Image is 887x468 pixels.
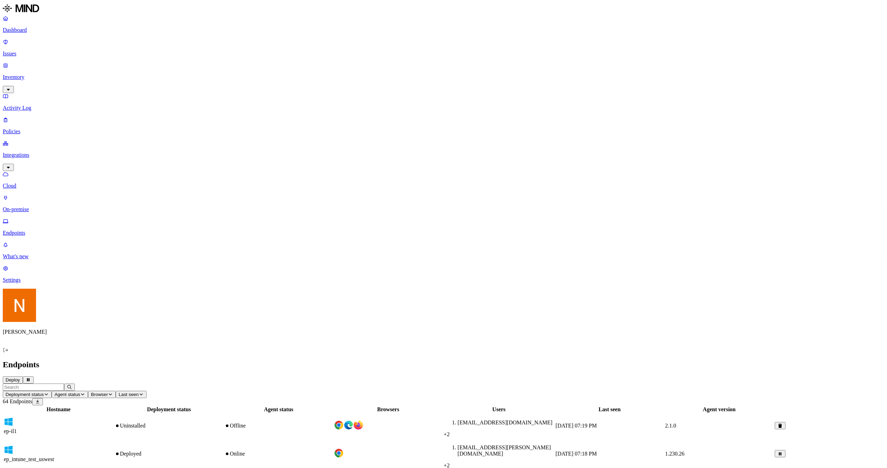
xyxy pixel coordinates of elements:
p: Cloud [3,183,884,189]
button: Deploy [3,376,23,384]
img: chrome.svg [334,420,344,430]
a: What's new [3,242,884,260]
a: Integrations [3,140,884,170]
div: Browsers [334,406,442,413]
span: Agent status [54,392,80,397]
h2: Endpoints [3,360,884,369]
span: 64 Endpoints [3,398,32,404]
img: firefox.svg [353,420,363,430]
p: Dashboard [3,27,884,33]
div: Agent status [225,406,333,413]
div: Offline [225,423,333,429]
span: + 2 [444,431,450,437]
span: Browser [91,392,108,397]
a: Issues [3,39,884,57]
a: Policies [3,117,884,135]
span: [EMAIL_ADDRESS][DOMAIN_NAME] [458,420,553,425]
p: Activity Log [3,105,884,111]
p: Issues [3,51,884,57]
span: 2.1.0 [665,423,676,429]
p: Inventory [3,74,884,80]
a: Activity Log [3,93,884,111]
p: Policies [3,128,884,135]
div: Agent version [665,406,773,413]
p: Settings [3,277,884,283]
span: ep-il1 [4,428,17,434]
div: Last seen [555,406,664,413]
p: On-premise [3,206,884,213]
img: chrome.svg [334,448,344,458]
input: Search [3,384,64,391]
div: Deployed [115,451,223,457]
span: [DATE] 07:18 PM [555,451,597,457]
p: Integrations [3,152,884,158]
span: Last seen [118,392,139,397]
span: 1.230.26 [665,451,684,457]
span: ep_intune_test_uswest [4,456,54,462]
a: Dashboard [3,15,884,33]
img: windows.svg [4,417,14,427]
img: MIND [3,3,39,14]
a: Endpoints [3,218,884,236]
img: Nitai Mishary [3,289,36,322]
div: Deployment status [115,406,223,413]
a: On-premise [3,195,884,213]
span: [DATE] 07:19 PM [555,423,597,429]
div: Online [225,451,333,457]
p: What's new [3,253,884,260]
a: Inventory [3,62,884,92]
a: MIND [3,3,884,15]
span: Deployment status [6,392,44,397]
img: edge.svg [344,420,353,430]
div: Users [444,406,554,413]
a: Cloud [3,171,884,189]
p: Endpoints [3,230,884,236]
img: windows.svg [4,445,14,455]
span: [EMAIL_ADDRESS][PERSON_NAME][DOMAIN_NAME] [458,444,551,457]
div: Hostname [4,406,113,413]
div: Uninstalled [115,423,223,429]
a: Settings [3,265,884,283]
